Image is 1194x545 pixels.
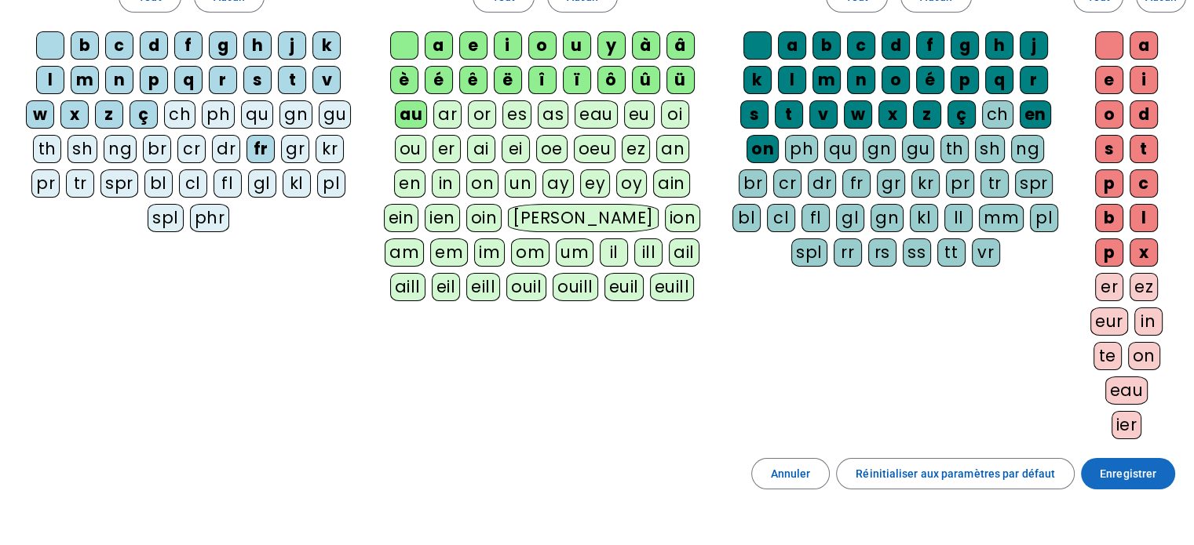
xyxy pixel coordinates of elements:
div: as [538,100,568,129]
div: eur [1090,307,1128,336]
div: o [528,31,557,60]
div: d [1130,100,1158,129]
div: il [600,238,628,267]
div: p [1095,238,1123,267]
div: ph [202,100,235,129]
div: d [140,31,168,60]
div: ï [563,66,591,94]
div: n [847,66,875,94]
div: spr [1015,169,1053,198]
div: t [1130,135,1158,163]
div: er [1095,273,1123,301]
div: î [528,66,557,94]
div: es [502,100,531,129]
div: ë [494,66,522,94]
div: l [36,66,64,94]
div: eill [466,273,500,301]
div: [PERSON_NAME] [508,204,658,232]
div: w [844,100,872,129]
div: en [1020,100,1051,129]
div: e [1095,66,1123,94]
div: kr [911,169,940,198]
div: vr [972,238,1000,267]
div: r [1020,66,1048,94]
div: l [1130,204,1158,232]
div: c [1130,169,1158,198]
div: spl [148,204,184,232]
div: mm [979,204,1024,232]
div: h [243,31,272,60]
div: kl [910,204,938,232]
div: gr [281,135,309,163]
div: phr [190,204,230,232]
div: é [916,66,944,94]
div: tr [980,169,1009,198]
div: p [951,66,979,94]
div: û [632,66,660,94]
div: fl [214,169,242,198]
div: en [394,169,425,198]
div: u [563,31,591,60]
div: sh [975,135,1005,163]
div: b [1095,204,1123,232]
div: g [951,31,979,60]
div: ü [666,66,695,94]
div: th [33,135,61,163]
div: gn [863,135,896,163]
div: x [1130,238,1158,267]
div: gl [248,169,276,198]
div: cl [179,169,207,198]
div: im [474,238,505,267]
span: Réinitialiser aux paramètres par défaut [856,464,1055,483]
div: ouil [506,273,546,301]
div: ez [622,135,650,163]
div: gr [877,169,905,198]
div: ein [384,204,419,232]
div: th [940,135,969,163]
div: x [60,100,89,129]
div: ain [653,169,690,198]
div: cr [177,135,206,163]
div: x [878,100,907,129]
div: ç [948,100,976,129]
div: eau [575,100,618,129]
div: ei [502,135,530,163]
div: l [778,66,806,94]
div: é [425,66,453,94]
div: r [209,66,237,94]
div: o [882,66,910,94]
div: tr [66,169,94,198]
div: rr [834,238,862,267]
div: ng [104,135,137,163]
div: kl [283,169,311,198]
div: ph [785,135,818,163]
span: Enregistrer [1100,464,1156,483]
div: oi [661,100,689,129]
div: m [812,66,841,94]
div: t [775,100,803,129]
div: om [511,238,550,267]
div: eu [624,100,655,129]
div: ai [467,135,495,163]
div: ê [459,66,487,94]
div: fr [246,135,275,163]
div: oy [616,169,647,198]
div: ch [982,100,1013,129]
div: oe [536,135,568,163]
div: an [656,135,689,163]
div: p [140,66,168,94]
div: g [209,31,237,60]
div: er [433,135,461,163]
div: bl [144,169,173,198]
div: euill [650,273,694,301]
div: oin [466,204,502,232]
div: à [632,31,660,60]
div: a [425,31,453,60]
div: ier [1112,411,1142,439]
div: e [459,31,487,60]
div: s [1095,135,1123,163]
div: euil [604,273,644,301]
div: sh [68,135,97,163]
div: on [466,169,498,198]
div: fr [842,169,871,198]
